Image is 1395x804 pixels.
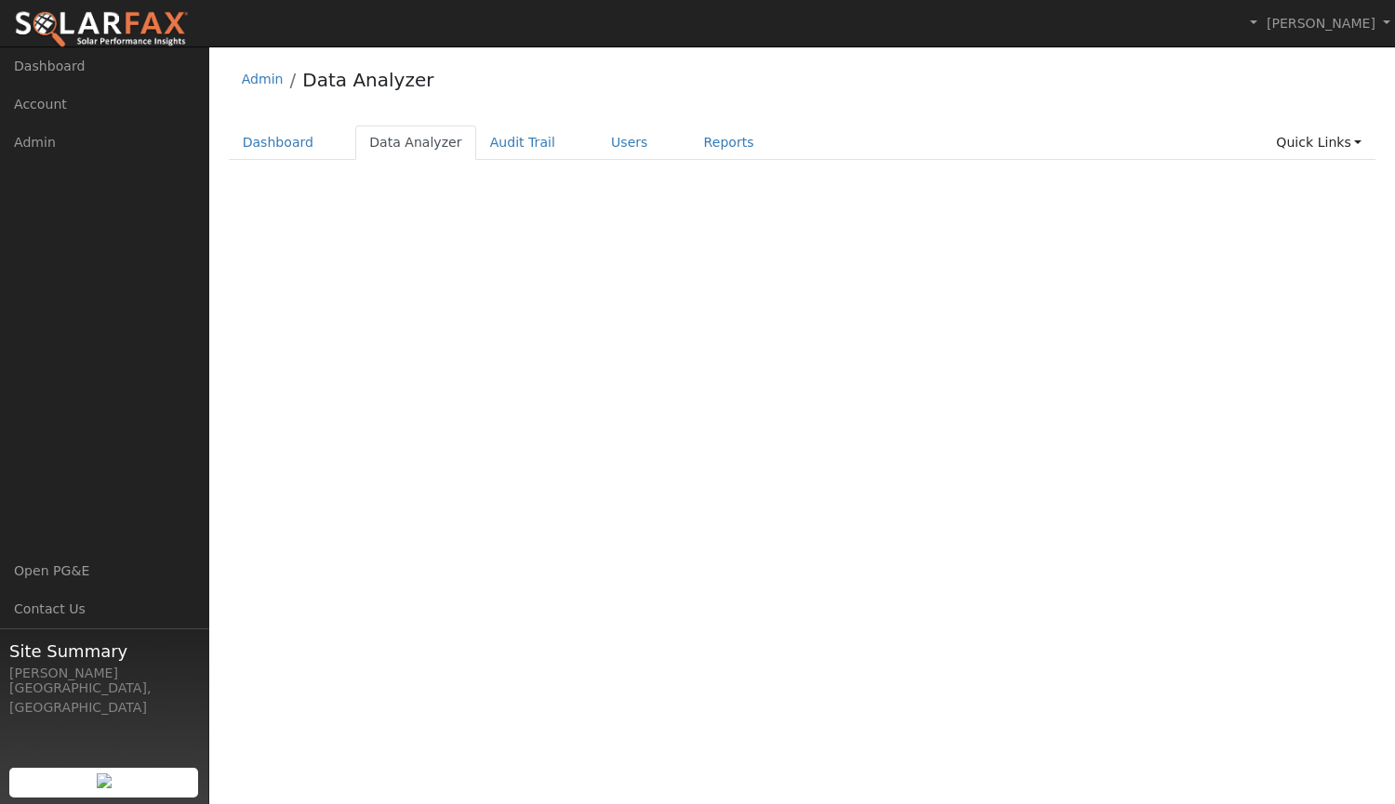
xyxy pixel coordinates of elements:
a: Quick Links [1262,125,1375,160]
img: retrieve [97,773,112,788]
a: Admin [242,72,284,86]
a: Data Analyzer [302,69,433,91]
a: Data Analyzer [355,125,476,160]
a: Dashboard [229,125,328,160]
a: Users [597,125,662,160]
span: Site Summary [9,639,199,664]
a: Audit Trail [476,125,569,160]
a: Reports [690,125,768,160]
img: SolarFax [14,10,189,49]
div: [GEOGRAPHIC_DATA], [GEOGRAPHIC_DATA] [9,679,199,718]
span: [PERSON_NAME] [1267,16,1375,31]
div: [PERSON_NAME] [9,664,199,683]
